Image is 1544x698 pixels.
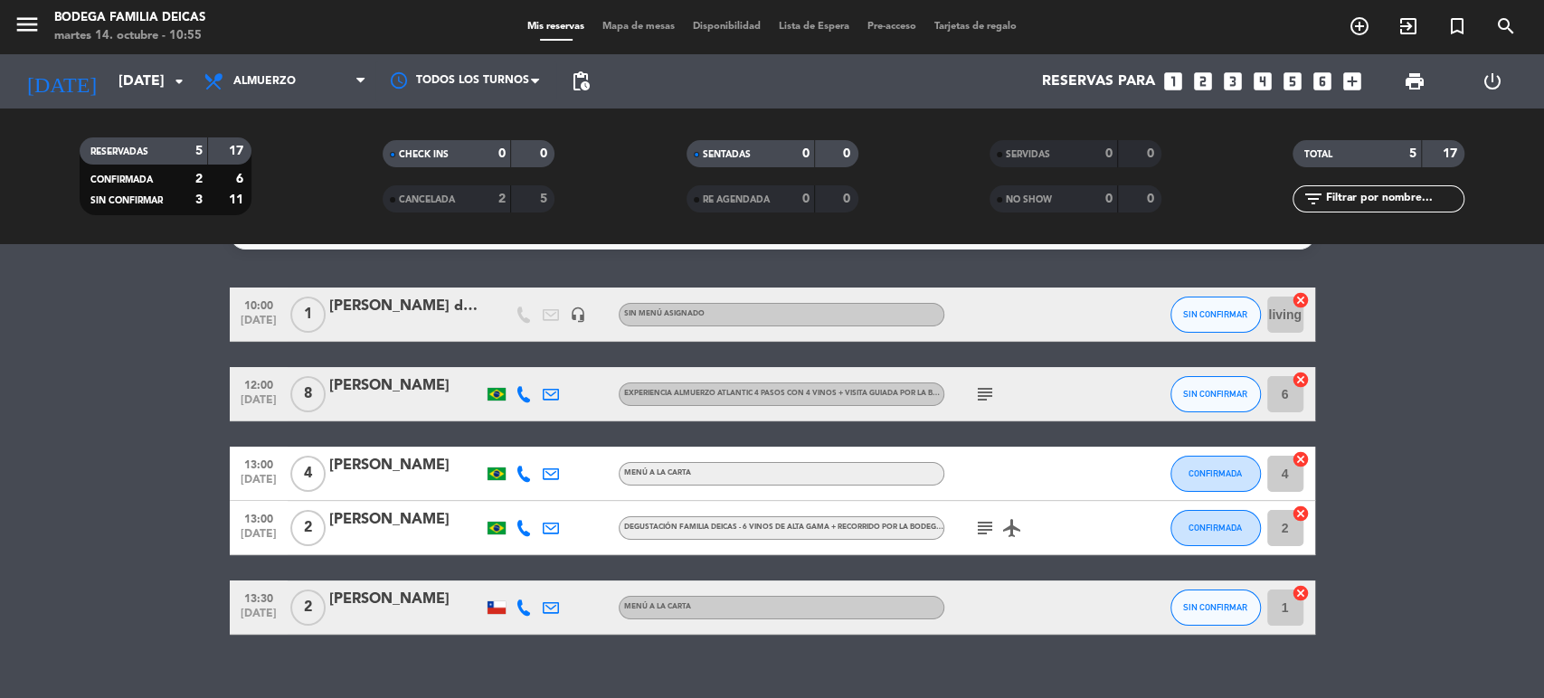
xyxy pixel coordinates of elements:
[290,456,326,492] span: 4
[1001,517,1023,539] i: airplanemode_active
[1292,584,1310,602] i: cancel
[229,145,247,157] strong: 17
[1454,54,1530,108] div: LOG OUT
[236,173,247,185] strong: 6
[1042,73,1155,90] span: Reservas para
[593,22,684,32] span: Mapa de mesas
[14,11,41,44] button: menu
[329,588,483,611] div: [PERSON_NAME]
[1292,291,1310,309] i: cancel
[236,507,281,528] span: 13:00
[1281,70,1304,93] i: looks_5
[498,147,506,160] strong: 0
[14,61,109,101] i: [DATE]
[570,307,586,323] i: headset_mic
[1006,150,1050,159] span: SERVIDAS
[290,297,326,333] span: 1
[236,608,281,628] span: [DATE]
[1292,450,1310,468] i: cancel
[229,193,247,206] strong: 11
[802,193,810,205] strong: 0
[90,196,163,205] span: SIN CONFIRMAR
[1251,70,1274,93] i: looks_4
[624,469,691,476] span: MENÚ A LA CARTA
[843,193,854,205] strong: 0
[399,195,455,204] span: CANCELADA
[329,454,483,477] div: [PERSON_NAME]
[1170,456,1261,492] button: CONFIRMADA
[195,173,203,185] strong: 2
[54,9,205,27] div: Bodega Familia Deicas
[684,22,770,32] span: Disponibilidad
[1170,376,1261,412] button: SIN CONFIRMAR
[195,193,203,206] strong: 3
[498,193,506,205] strong: 2
[1221,70,1245,93] i: looks_3
[1311,70,1334,93] i: looks_6
[1340,70,1364,93] i: add_box
[236,294,281,315] span: 10:00
[1349,15,1370,37] i: add_circle_outline
[329,295,483,318] div: [PERSON_NAME] de Chacras de la Sierra
[236,453,281,474] span: 13:00
[329,374,483,398] div: [PERSON_NAME]
[624,603,691,610] span: MENÚ A LA CARTA
[703,150,751,159] span: SENTADAS
[236,394,281,415] span: [DATE]
[1146,147,1157,160] strong: 0
[236,315,281,335] span: [DATE]
[233,75,296,88] span: Almuerzo
[1303,150,1331,159] span: TOTAL
[195,145,203,157] strong: 5
[1170,590,1261,626] button: SIN CONFIRMAR
[399,150,449,159] span: CHECK INS
[925,22,1026,32] span: Tarjetas de regalo
[1409,147,1416,160] strong: 5
[624,523,970,531] span: Degustación Familia Deicas - 6 vinos de alta gama + recorrido por la bodega USD 60
[858,22,925,32] span: Pre-acceso
[236,528,281,549] span: [DATE]
[1292,505,1310,523] i: cancel
[1191,70,1215,93] i: looks_two
[1183,602,1247,612] span: SIN CONFIRMAR
[90,147,148,156] span: RESERVADAS
[1292,371,1310,389] i: cancel
[1404,71,1426,92] span: print
[1495,15,1517,37] i: search
[518,22,593,32] span: Mis reservas
[770,22,858,32] span: Lista de Espera
[1443,147,1461,160] strong: 17
[90,175,153,184] span: CONFIRMADA
[1183,389,1247,399] span: SIN CONFIRMAR
[1170,510,1261,546] button: CONFIRMADA
[1481,71,1502,92] i: power_settings_new
[1006,195,1052,204] span: NO SHOW
[14,11,41,38] i: menu
[168,71,190,92] i: arrow_drop_down
[236,587,281,608] span: 13:30
[236,373,281,394] span: 12:00
[1302,188,1323,210] i: filter_list
[974,383,996,405] i: subject
[1105,147,1113,160] strong: 0
[1323,189,1463,209] input: Filtrar por nombre...
[1446,15,1468,37] i: turned_in_not
[236,474,281,495] span: [DATE]
[290,510,326,546] span: 2
[703,195,770,204] span: RE AGENDADA
[570,71,592,92] span: pending_actions
[1170,297,1261,333] button: SIN CONFIRMAR
[1397,15,1419,37] i: exit_to_app
[290,376,326,412] span: 8
[974,517,996,539] i: subject
[802,147,810,160] strong: 0
[1146,193,1157,205] strong: 0
[843,147,854,160] strong: 0
[329,508,483,532] div: [PERSON_NAME]
[54,27,205,45] div: martes 14. octubre - 10:55
[624,310,705,317] span: Sin menú asignado
[624,390,988,397] span: Experiencia almuerzo Atlantic 4 pasos con 4 vinos + visita guiada por la bodega USD 80
[1183,309,1247,319] span: SIN CONFIRMAR
[540,147,551,160] strong: 0
[540,193,551,205] strong: 5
